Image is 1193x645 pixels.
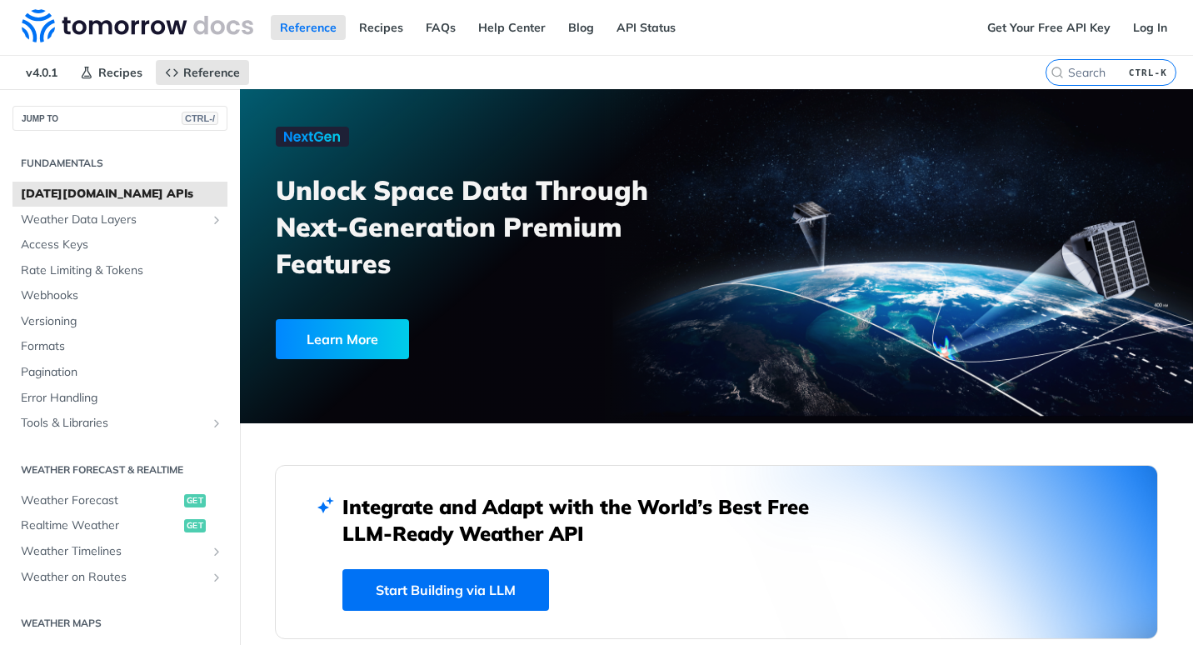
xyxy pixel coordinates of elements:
[184,519,206,532] span: get
[469,15,555,40] a: Help Center
[342,569,549,611] a: Start Building via LLM
[21,338,223,355] span: Formats
[210,545,223,558] button: Show subpages for Weather Timelines
[276,319,642,359] a: Learn More
[12,539,227,564] a: Weather TimelinesShow subpages for Weather Timelines
[607,15,685,40] a: API Status
[21,287,223,304] span: Webhooks
[12,386,227,411] a: Error Handling
[12,334,227,359] a: Formats
[417,15,465,40] a: FAQs
[12,258,227,283] a: Rate Limiting & Tokens
[12,232,227,257] a: Access Keys
[21,237,223,253] span: Access Keys
[12,565,227,590] a: Weather on RoutesShow subpages for Weather on Routes
[12,156,227,171] h2: Fundamentals
[21,543,206,560] span: Weather Timelines
[1051,66,1064,79] svg: Search
[21,492,180,509] span: Weather Forecast
[1125,64,1171,81] kbd: CTRL-K
[17,60,67,85] span: v4.0.1
[12,283,227,308] a: Webhooks
[12,411,227,436] a: Tools & LibrariesShow subpages for Tools & Libraries
[342,493,834,547] h2: Integrate and Adapt with the World’s Best Free LLM-Ready Weather API
[12,309,227,334] a: Versioning
[21,390,223,407] span: Error Handling
[1124,15,1176,40] a: Log In
[21,186,223,202] span: [DATE][DOMAIN_NAME] APIs
[21,364,223,381] span: Pagination
[276,319,409,359] div: Learn More
[21,313,223,330] span: Versioning
[184,494,206,507] span: get
[559,15,603,40] a: Blog
[21,415,206,432] span: Tools & Libraries
[21,569,206,586] span: Weather on Routes
[98,65,142,80] span: Recipes
[978,15,1120,40] a: Get Your Free API Key
[12,207,227,232] a: Weather Data LayersShow subpages for Weather Data Layers
[22,9,253,42] img: Tomorrow.io Weather API Docs
[156,60,249,85] a: Reference
[12,182,227,207] a: [DATE][DOMAIN_NAME] APIs
[276,172,735,282] h3: Unlock Space Data Through Next-Generation Premium Features
[210,417,223,430] button: Show subpages for Tools & Libraries
[12,462,227,477] h2: Weather Forecast & realtime
[12,513,227,538] a: Realtime Weatherget
[12,488,227,513] a: Weather Forecastget
[12,616,227,631] h2: Weather Maps
[210,571,223,584] button: Show subpages for Weather on Routes
[12,360,227,385] a: Pagination
[350,15,412,40] a: Recipes
[271,15,346,40] a: Reference
[183,65,240,80] span: Reference
[71,60,152,85] a: Recipes
[276,127,349,147] img: NextGen
[210,213,223,227] button: Show subpages for Weather Data Layers
[182,112,218,125] span: CTRL-/
[21,212,206,228] span: Weather Data Layers
[21,517,180,534] span: Realtime Weather
[21,262,223,279] span: Rate Limiting & Tokens
[12,106,227,131] button: JUMP TOCTRL-/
